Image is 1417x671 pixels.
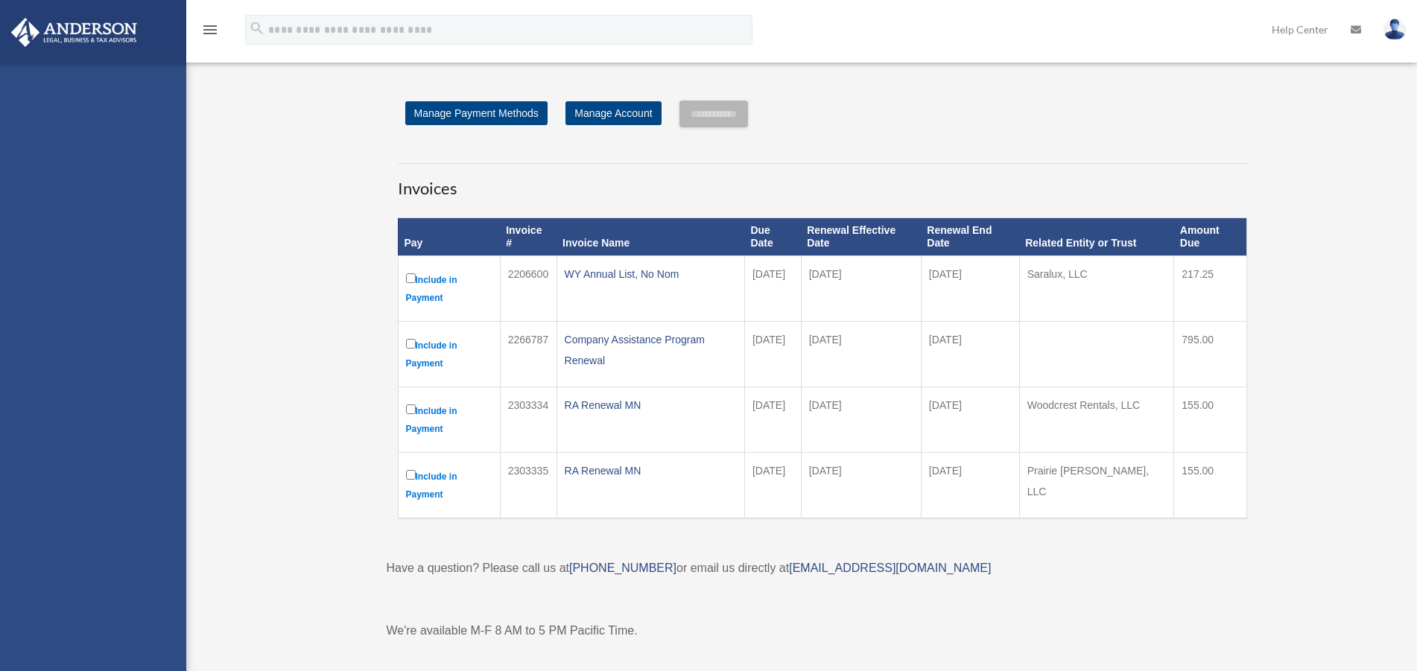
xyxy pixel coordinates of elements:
td: Prairie [PERSON_NAME], LLC [1019,452,1174,518]
input: Include in Payment [406,470,416,480]
div: RA Renewal MN [565,395,737,416]
td: [DATE] [921,387,1019,452]
td: [DATE] [801,387,921,452]
label: Include in Payment [406,336,492,372]
td: 155.00 [1174,452,1246,518]
img: Anderson Advisors Platinum Portal [7,18,142,47]
a: Manage Payment Methods [405,101,548,125]
td: 155.00 [1174,387,1246,452]
td: Saralux, LLC [1019,255,1174,321]
td: [DATE] [801,255,921,321]
td: 2303334 [500,387,557,452]
input: Include in Payment [406,339,416,349]
td: [DATE] [921,321,1019,387]
td: [DATE] [921,255,1019,321]
div: WY Annual List, No Nom [565,264,737,284]
td: [DATE] [744,321,801,387]
td: Woodcrest Rentals, LLC [1019,387,1174,452]
i: search [249,20,265,36]
th: Invoice # [500,218,557,256]
td: [DATE] [744,255,801,321]
td: 2206600 [500,255,557,321]
th: Related Entity or Trust [1019,218,1174,256]
th: Due Date [744,218,801,256]
th: Renewal Effective Date [801,218,921,256]
h3: Invoices [398,163,1247,200]
td: [DATE] [921,452,1019,518]
a: Manage Account [565,101,661,125]
td: [DATE] [744,452,801,518]
a: [EMAIL_ADDRESS][DOMAIN_NAME] [789,562,991,574]
th: Pay [398,218,500,256]
th: Renewal End Date [921,218,1019,256]
img: User Pic [1383,19,1406,40]
td: 217.25 [1174,255,1246,321]
th: Amount Due [1174,218,1246,256]
td: 795.00 [1174,321,1246,387]
p: We're available M-F 8 AM to 5 PM Pacific Time. [387,620,1258,641]
input: Include in Payment [406,273,416,283]
i: menu [201,21,219,39]
div: RA Renewal MN [565,460,737,481]
a: [PHONE_NUMBER] [569,562,676,574]
div: Company Assistance Program Renewal [565,329,737,371]
td: 2266787 [500,321,557,387]
td: [DATE] [801,321,921,387]
td: [DATE] [744,387,801,452]
a: menu [201,26,219,39]
label: Include in Payment [406,467,492,503]
label: Include in Payment [406,401,492,438]
th: Invoice Name [557,218,744,256]
p: Have a question? Please call us at or email us directly at [387,558,1258,579]
input: Include in Payment [406,404,416,414]
td: 2303335 [500,452,557,518]
label: Include in Payment [406,270,492,307]
td: [DATE] [801,452,921,518]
